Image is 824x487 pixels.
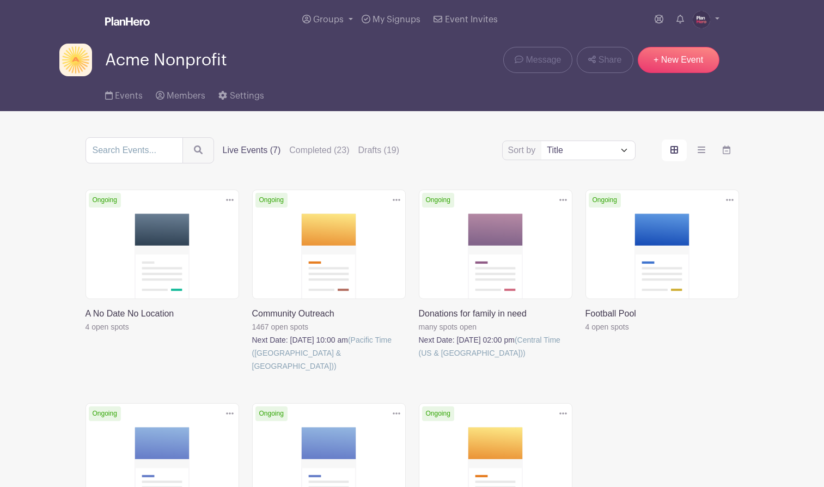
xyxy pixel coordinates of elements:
div: filters [223,144,400,157]
a: Message [503,47,572,73]
a: Members [156,76,205,111]
img: Acme-logo-ph.png [59,44,92,76]
span: Event Invites [445,15,498,24]
span: Settings [230,92,264,100]
span: Acme Nonprofit [105,51,227,69]
img: logo_white-6c42ec7e38ccf1d336a20a19083b03d10ae64f83f12c07503d8b9e83406b4c7d.svg [105,17,150,26]
span: Message [526,53,561,66]
a: Share [577,47,633,73]
label: Sort by [508,144,539,157]
a: + New Event [638,47,719,73]
span: Groups [313,15,344,24]
label: Completed (23) [289,144,349,157]
a: Events [105,76,143,111]
span: Members [167,92,205,100]
span: Share [599,53,622,66]
span: My Signups [373,15,420,24]
div: order and view [662,139,739,161]
label: Live Events (7) [223,144,281,157]
img: PH-Logo-Circle-Centered-Purple.jpg [693,11,710,28]
label: Drafts (19) [358,144,400,157]
input: Search Events... [86,137,183,163]
a: Settings [218,76,264,111]
span: Events [115,92,143,100]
